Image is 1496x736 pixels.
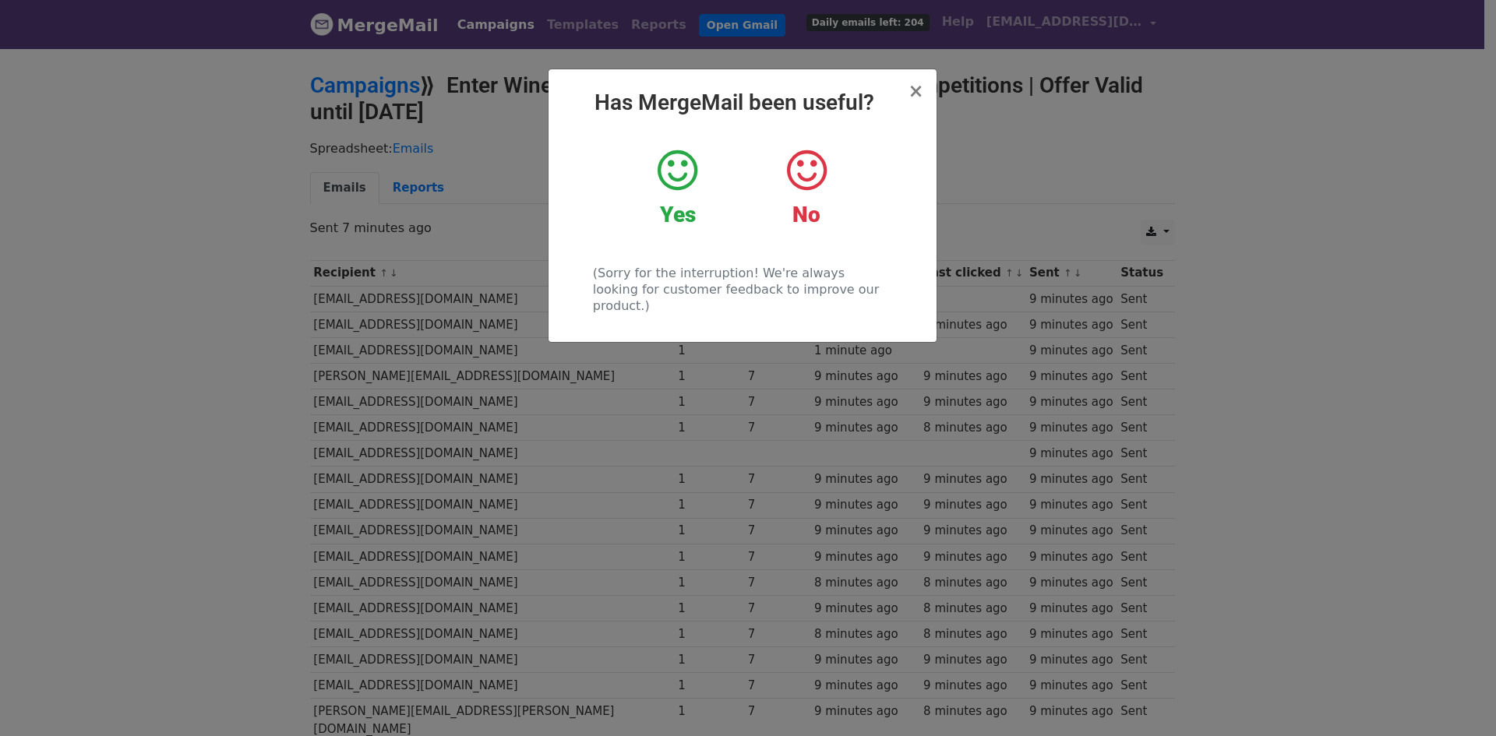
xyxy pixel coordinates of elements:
[908,82,923,100] button: Close
[593,265,891,314] p: (Sorry for the interruption! We're always looking for customer feedback to improve our product.)
[625,147,730,228] a: Yes
[753,147,859,228] a: No
[561,90,924,116] h2: Has MergeMail been useful?
[792,202,820,227] strong: No
[908,80,923,102] span: ×
[660,202,696,227] strong: Yes
[1418,661,1496,736] iframe: Chat Widget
